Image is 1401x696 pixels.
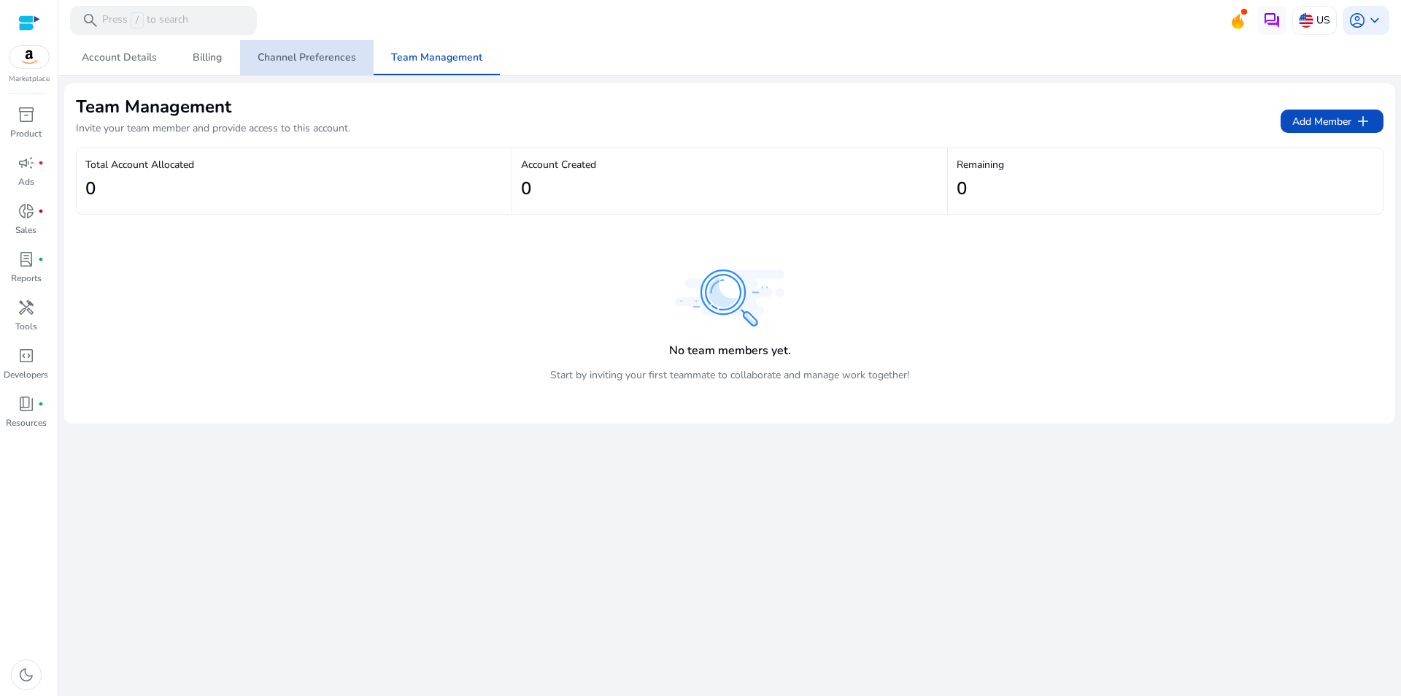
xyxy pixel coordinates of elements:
[10,127,42,140] p: Product
[18,202,35,220] span: donut_small
[18,395,35,413] span: book_4
[76,95,350,118] h2: Team Management
[1281,110,1383,133] button: Add Memberadd
[102,12,188,28] p: Press to search
[131,12,144,28] span: /
[9,46,49,68] img: amazon.svg
[4,368,48,381] p: Developers
[38,256,44,262] span: fiber_manual_record
[18,175,34,188] p: Ads
[391,53,482,63] span: Team Management
[193,53,222,63] span: Billing
[38,160,44,166] span: fiber_manual_record
[521,157,938,172] p: Account Created
[1354,112,1372,130] span: add
[18,299,35,316] span: handyman
[1348,12,1366,29] span: account_circle
[85,157,503,172] p: Total Account Allocated
[1292,112,1372,130] span: Add Member
[85,178,96,199] h2: 0
[82,53,157,63] span: Account Details
[9,74,50,85] p: Marketplace
[38,401,44,407] span: fiber_manual_record
[1366,12,1383,29] span: keyboard_arrow_down
[957,157,1374,172] p: Remaining
[258,53,356,63] span: Channel Preferences
[18,154,35,172] span: campaign
[1299,13,1313,28] img: us.svg
[18,347,35,364] span: code_blocks
[38,208,44,214] span: fiber_manual_record
[15,320,37,333] p: Tools
[6,416,47,429] p: Resources
[76,121,350,136] p: Invite your team member and provide access to this account.
[82,12,99,29] span: search
[957,178,967,199] h2: 0
[18,251,35,268] span: lab_profile
[550,367,909,383] p: Start by inviting your first teammate to collaborate and manage work together!
[521,178,531,199] h2: 0
[1316,7,1330,33] p: US
[11,272,42,285] p: Reports
[15,223,36,237] p: Sales
[675,269,784,326] img: no_search_result_found.svg
[18,666,35,684] span: dark_mode
[18,106,35,123] span: inventory_2
[669,344,791,358] h4: No team members yet.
